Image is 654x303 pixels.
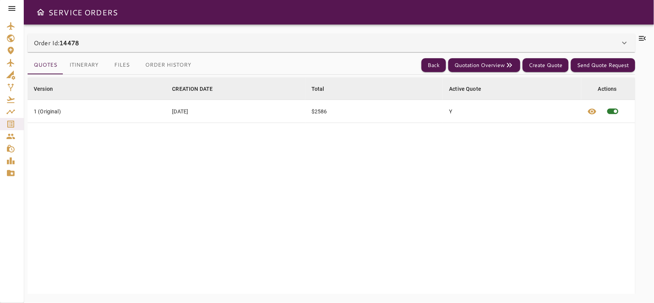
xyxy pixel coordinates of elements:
[588,107,597,116] span: visibility
[139,56,197,74] button: Order History
[172,84,213,93] div: CREATION DATE
[34,84,53,93] div: Version
[33,5,48,20] button: Open drawer
[28,100,166,123] td: 1 (Original)
[166,100,305,123] td: [DATE]
[449,84,481,93] div: Active Quote
[63,56,105,74] button: Itinerary
[59,38,79,47] b: 14478
[448,58,520,72] button: Quotation Overview
[443,100,581,123] td: Y
[105,56,139,74] button: Files
[305,100,443,123] td: $2586
[311,84,334,93] span: Total
[311,84,325,93] div: Total
[28,34,635,52] div: Order Id:14478
[449,84,491,93] span: Active Quote
[34,38,79,47] p: Order Id:
[48,6,118,18] h6: SERVICE ORDERS
[34,84,63,93] span: Version
[583,100,602,123] button: View quote details
[602,100,624,123] span: This quote is already active
[28,56,63,74] button: Quotes
[571,58,635,72] button: Send Quote Request
[421,58,446,72] button: Back
[523,58,569,72] button: Create Quote
[172,84,223,93] span: CREATION DATE
[28,56,197,74] div: basic tabs example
